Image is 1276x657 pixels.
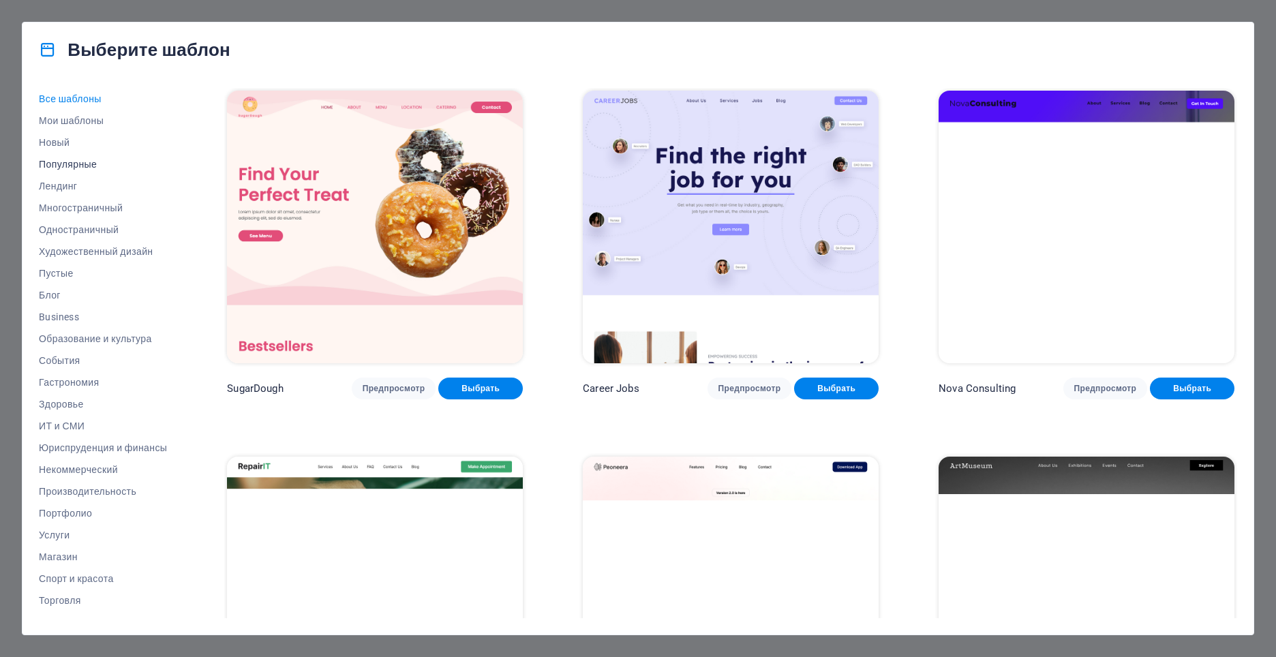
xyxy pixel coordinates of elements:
[227,91,523,363] img: SugarDough
[39,224,167,235] span: Одностраничный
[39,262,167,284] button: Пустые
[708,378,792,399] button: Предпросмотр
[39,132,167,153] button: Новый
[39,480,167,502] button: Производительность
[39,546,167,568] button: Магазин
[39,284,167,306] button: Блог
[39,502,167,524] button: Портфолио
[39,415,167,437] button: ИТ и СМИ
[39,39,230,61] h4: Выберите шаблон
[227,382,283,395] p: SugarDough
[449,383,512,394] span: Выбрать
[939,91,1234,363] img: Nova Consulting
[39,197,167,219] button: Многостраничный
[39,551,167,562] span: Магазин
[39,486,167,497] span: Производительность
[39,568,167,590] button: Спорт и красота
[39,617,167,628] span: Путешествия
[39,573,167,584] span: Спорт и красота
[39,159,167,170] span: Популярные
[1150,378,1234,399] button: Выбрать
[939,382,1016,395] p: Nova Consulting
[438,378,523,399] button: Выбрать
[1063,378,1148,399] button: Предпросмотр
[39,219,167,241] button: Одностраничный
[583,91,879,363] img: Career Jobs
[39,137,167,148] span: Новый
[39,241,167,262] button: Художественный дизайн
[39,333,167,344] span: Образование и культура
[794,378,879,399] button: Выбрать
[39,328,167,350] button: Образование и культура
[39,311,167,322] span: Business
[39,290,167,301] span: Блог
[805,383,868,394] span: Выбрать
[39,459,167,480] button: Некоммерческий
[39,202,167,213] span: Многостраничный
[39,377,167,388] span: Гастрономия
[39,115,167,126] span: Мои шаблоны
[39,464,167,475] span: Некоммерческий
[1074,383,1137,394] span: Предпросмотр
[39,268,167,279] span: Пустые
[39,421,167,431] span: ИТ и СМИ
[718,383,781,394] span: Предпросмотр
[39,393,167,415] button: Здоровье
[363,383,425,394] span: Предпросмотр
[39,93,167,104] span: Все шаблоны
[39,350,167,371] button: События
[39,306,167,328] button: Business
[39,371,167,393] button: Гастрономия
[39,524,167,546] button: Услуги
[39,181,167,192] span: Лендинг
[39,595,167,606] span: Торговля
[39,590,167,611] button: Торговля
[39,530,167,540] span: Услуги
[39,88,167,110] button: Все шаблоны
[39,399,167,410] span: Здоровье
[39,355,167,366] span: События
[583,382,639,395] p: Career Jobs
[39,246,167,257] span: Художественный дизайн
[39,442,167,453] span: Юриспруденция и финансы
[39,508,167,519] span: Портфолио
[39,175,167,197] button: Лендинг
[39,110,167,132] button: Мои шаблоны
[39,153,167,175] button: Популярные
[39,437,167,459] button: Юриспруденция и финансы
[1161,383,1224,394] span: Выбрать
[39,611,167,633] button: Путешествия
[352,378,436,399] button: Предпросмотр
